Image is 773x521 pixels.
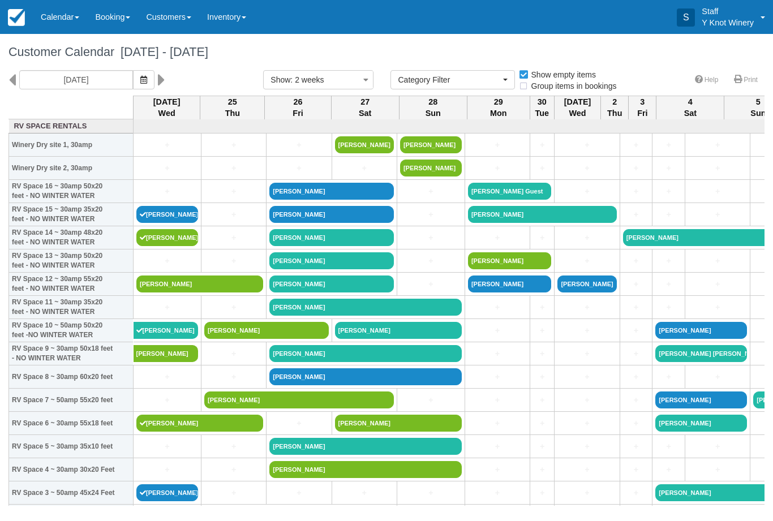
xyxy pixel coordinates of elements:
a: + [400,255,462,267]
span: : 2 weeks [290,75,324,84]
a: + [136,394,198,406]
a: + [557,302,616,313]
a: + [204,209,263,221]
th: RV Space 10 ~ 50amp 50x20 feet -NO WINTER WATER [9,319,134,342]
a: + [557,232,616,244]
a: + [468,441,527,453]
a: + [655,209,682,221]
a: + [468,487,527,499]
a: [PERSON_NAME] [655,415,747,432]
a: + [533,232,551,244]
th: Winery Dry site 2, 30amp [9,157,134,180]
a: + [655,371,682,383]
a: [PERSON_NAME] [136,484,198,501]
a: + [557,139,616,151]
a: + [557,186,616,197]
a: [PERSON_NAME] [269,461,462,478]
a: + [533,464,551,476]
a: + [557,441,616,453]
a: + [655,139,682,151]
a: + [623,162,650,174]
a: + [400,487,462,499]
a: + [136,464,198,476]
th: [DATE] Wed [134,96,200,119]
a: + [655,441,682,453]
a: + [468,371,527,383]
th: 26 Fri [265,96,331,119]
a: + [688,278,747,290]
a: + [623,441,650,453]
a: + [688,464,747,476]
a: + [204,232,263,244]
a: [PERSON_NAME] [269,229,394,246]
a: + [655,255,682,267]
a: + [623,394,650,406]
a: [PERSON_NAME] [269,368,462,385]
th: RV Space 6 ~ 30amp 55x18 feet [9,412,134,435]
th: RV Space 16 ~ 30amp 50x20 feet - NO WINTER WATER [9,180,134,203]
a: + [533,371,551,383]
img: checkfront-main-nav-mini-logo.png [8,9,25,26]
th: 28 Sun [399,96,467,119]
th: 27 Sat [331,96,399,119]
a: + [557,325,616,337]
a: [PERSON_NAME] [655,391,747,408]
a: + [533,487,551,499]
a: + [335,487,394,499]
span: Show empty items [518,70,605,78]
a: + [136,302,198,313]
a: + [688,139,747,151]
a: + [533,441,551,453]
a: + [468,417,527,429]
th: RV Space 8 ~ 30amp 60x20 feet [9,365,134,389]
a: + [136,186,198,197]
th: [DATE] Wed [554,96,600,119]
a: + [533,417,551,429]
th: RV Space 5 ~ 30amp 35x10 feet [9,435,134,458]
a: + [557,162,616,174]
a: + [269,417,328,429]
a: + [655,278,682,290]
h1: Customer Calendar [8,45,765,59]
a: + [136,441,198,453]
a: + [468,302,527,313]
a: [PERSON_NAME] [136,415,263,432]
span: Show [270,75,290,84]
a: + [269,139,328,151]
a: + [400,232,462,244]
a: [PERSON_NAME] Guest [468,183,551,200]
span: Category Filter [398,74,500,85]
a: [PERSON_NAME] [204,322,329,339]
th: 2 Thu [601,96,629,119]
div: S [677,8,695,27]
th: 30 Tue [530,96,554,119]
a: + [204,464,263,476]
a: [PERSON_NAME] [136,275,263,292]
a: [PERSON_NAME] [400,136,462,153]
a: + [688,255,747,267]
a: + [468,348,527,360]
th: RV Space 3 ~ 50amp 45x24 Feet [9,481,134,505]
a: + [533,302,551,313]
a: + [136,139,198,151]
a: + [204,371,263,383]
a: + [623,209,650,221]
a: [PERSON_NAME] [269,183,394,200]
a: Help [688,72,725,88]
p: Y Knot Winery [702,17,754,28]
span: [DATE] - [DATE] [114,45,208,59]
a: + [269,162,328,174]
a: + [136,371,198,383]
a: + [623,302,650,313]
a: Print [727,72,765,88]
a: + [557,464,616,476]
a: [PERSON_NAME] [134,345,199,362]
th: RV Space 14 ~ 30amp 48x20 feet - NO WINTER WATER [9,226,134,249]
label: Show empty items [518,66,603,83]
a: + [557,487,616,499]
a: + [204,302,263,313]
a: [PERSON_NAME] [468,252,551,269]
a: [PERSON_NAME] [136,206,198,223]
a: + [623,348,650,360]
a: + [204,487,263,499]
